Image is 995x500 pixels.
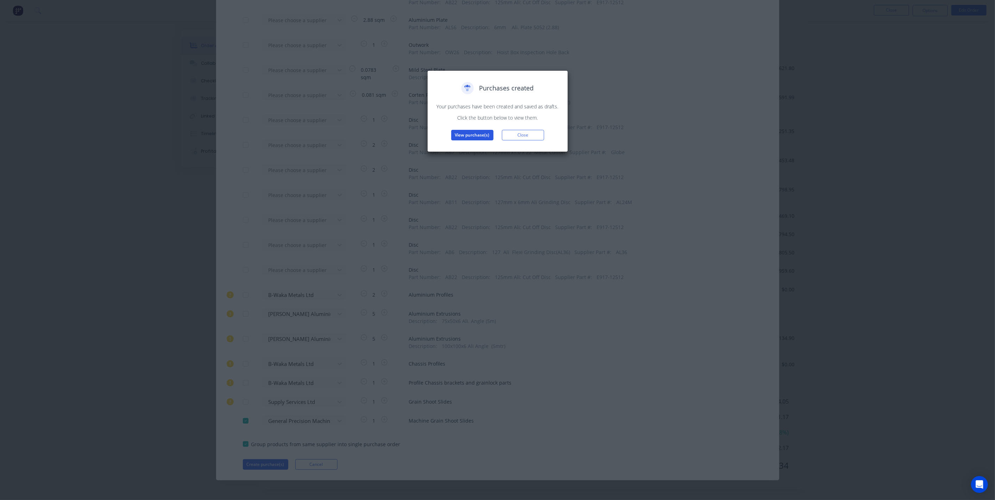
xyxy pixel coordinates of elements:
[451,130,493,140] button: View purchase(s)
[971,476,988,493] div: Open Intercom Messenger
[479,83,534,93] span: Purchases created
[435,103,561,110] p: Your purchases have been created and saved as drafts.
[502,130,544,140] button: Close
[435,114,561,121] p: Click the button below to view them.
